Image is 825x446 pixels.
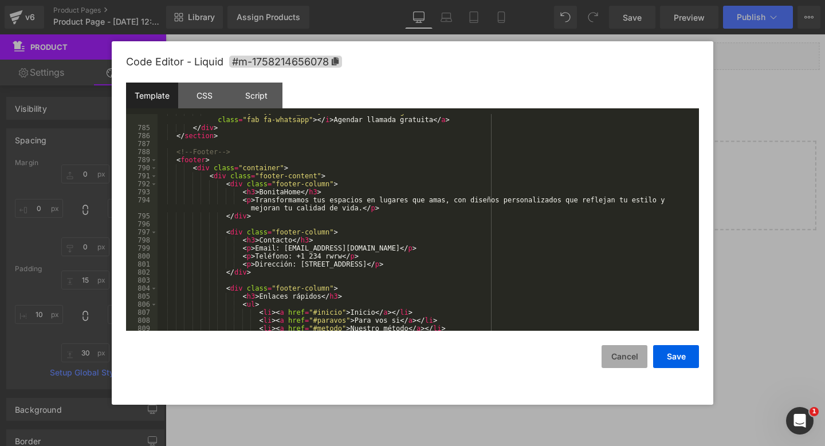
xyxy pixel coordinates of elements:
div: Script [230,83,282,108]
div: 807 [126,308,158,316]
div: 792 [126,180,158,188]
span: 1 [810,407,819,416]
span: and use this template to present it on live store [226,32,490,46]
div: 796 [126,220,158,228]
div: 808 [126,316,158,324]
div: 787 [126,140,158,148]
div: 786 [126,132,158,140]
div: 806 [126,300,158,308]
div: 799 [126,244,158,252]
div: 804 [126,284,158,292]
button: Save [653,345,699,368]
span: Click to copy [229,56,342,68]
div: 809 [126,324,158,332]
div: 791 [126,172,158,180]
div: 788 [126,148,158,156]
div: 797 [126,228,158,236]
span: Assign a product [226,33,295,45]
div: Template [126,83,178,108]
p: or Drag & Drop elements from left sidebar [27,171,666,179]
div: 785 [126,124,158,132]
div: 784 [126,108,158,124]
a: Explore Blocks [239,139,342,162]
div: 789 [126,156,158,164]
div: 793 [126,188,158,196]
a: Add Single Section [351,139,454,162]
div: 803 [126,276,158,284]
div: 794 [126,196,158,212]
div: 790 [126,164,158,172]
div: 805 [126,292,158,300]
div: 795 [126,212,158,220]
div: 800 [126,252,158,260]
div: CSS [178,83,230,108]
div: 802 [126,268,158,276]
span: Code Editor - Liquid [126,56,223,68]
div: 801 [126,260,158,268]
button: Cancel [602,345,647,368]
div: 798 [126,236,158,244]
iframe: Intercom live chat [786,407,814,435]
